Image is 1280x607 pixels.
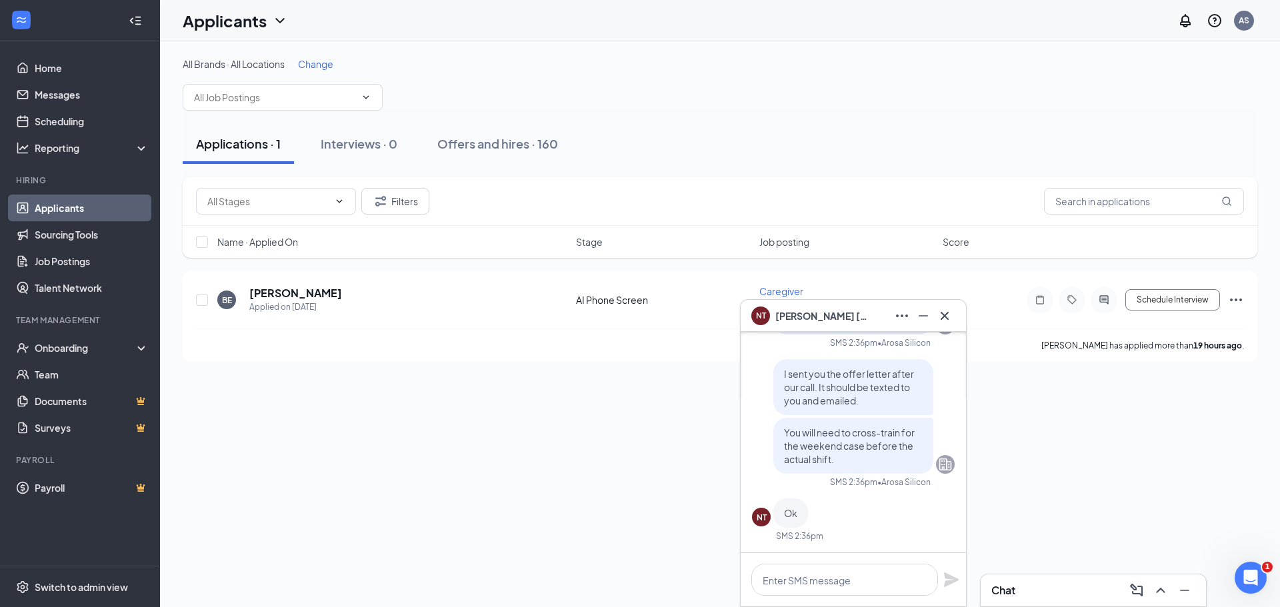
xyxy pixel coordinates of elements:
[194,90,355,105] input: All Job Postings
[937,308,953,324] svg: Cross
[196,135,281,152] div: Applications · 1
[1221,196,1232,207] svg: MagnifyingGlass
[222,295,232,306] div: BE
[35,195,149,221] a: Applicants
[361,92,371,103] svg: ChevronDown
[35,388,149,414] a: DocumentsCrown
[1032,295,1048,305] svg: Note
[35,108,149,135] a: Scheduling
[35,55,149,81] a: Home
[35,341,137,354] div: Onboarding
[217,235,298,249] span: Name · Applied On
[1228,292,1244,308] svg: Ellipses
[1262,562,1273,572] span: 1
[373,193,389,209] svg: Filter
[757,512,767,523] div: NT
[943,235,969,249] span: Score
[35,580,128,594] div: Switch to admin view
[272,13,288,29] svg: ChevronDown
[784,507,797,519] span: Ok
[576,235,603,249] span: Stage
[1129,582,1145,598] svg: ComposeMessage
[1235,562,1267,594] iframe: Intercom live chat
[207,194,329,209] input: All Stages
[1096,295,1112,305] svg: ActiveChat
[1150,580,1171,601] button: ChevronUp
[1126,580,1147,601] button: ComposeMessage
[321,135,397,152] div: Interviews · 0
[437,135,558,152] div: Offers and hires · 160
[129,14,142,27] svg: Collapse
[16,454,146,466] div: Payroll
[361,188,429,215] button: Filter Filters
[1239,15,1249,26] div: AS
[35,81,149,108] a: Messages
[334,196,345,207] svg: ChevronDown
[759,235,809,249] span: Job posting
[1041,340,1244,351] p: [PERSON_NAME] has applied more than .
[1044,188,1244,215] input: Search in applications
[891,305,913,326] button: Ellipses
[298,58,333,70] span: Change
[16,175,146,186] div: Hiring
[576,293,751,306] div: AI Phone Screen
[784,368,914,406] span: I sent you the offer letter after our call. It should be texted to you and emailed.
[16,314,146,326] div: Team Management
[16,141,29,155] svg: Analysis
[35,414,149,441] a: SurveysCrown
[991,583,1015,598] h3: Chat
[183,58,285,70] span: All Brands · All Locations
[759,285,803,297] span: Caregiver
[943,572,959,588] svg: Plane
[35,361,149,388] a: Team
[894,308,910,324] svg: Ellipses
[1207,13,1223,29] svg: QuestionInfo
[249,286,342,301] h5: [PERSON_NAME]
[1177,13,1193,29] svg: Notifications
[1177,582,1193,598] svg: Minimize
[15,13,28,27] svg: WorkstreamLogo
[937,456,953,472] svg: Company
[35,248,149,275] a: Job Postings
[1064,295,1080,305] svg: Tag
[775,308,869,323] span: [PERSON_NAME] [PERSON_NAME]
[915,308,931,324] svg: Minimize
[830,337,877,348] div: SMS 2:36pm
[35,221,149,248] a: Sourcing Tools
[877,337,931,348] span: • Arosa Silicon
[776,530,823,542] div: SMS 2:36pm
[913,305,934,326] button: Minimize
[877,476,931,488] span: • Arosa Silicon
[934,305,955,326] button: Cross
[183,9,267,32] h1: Applicants
[784,426,915,465] span: You will need to cross-train for the weekend case before the actual shift.
[1153,582,1169,598] svg: ChevronUp
[1193,340,1242,350] b: 19 hours ago
[830,476,877,488] div: SMS 2:36pm
[1125,289,1220,310] button: Schedule Interview
[16,341,29,354] svg: UserCheck
[16,580,29,594] svg: Settings
[249,301,342,314] div: Applied on [DATE]
[1174,580,1195,601] button: Minimize
[35,141,149,155] div: Reporting
[35,275,149,301] a: Talent Network
[35,474,149,501] a: PayrollCrown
